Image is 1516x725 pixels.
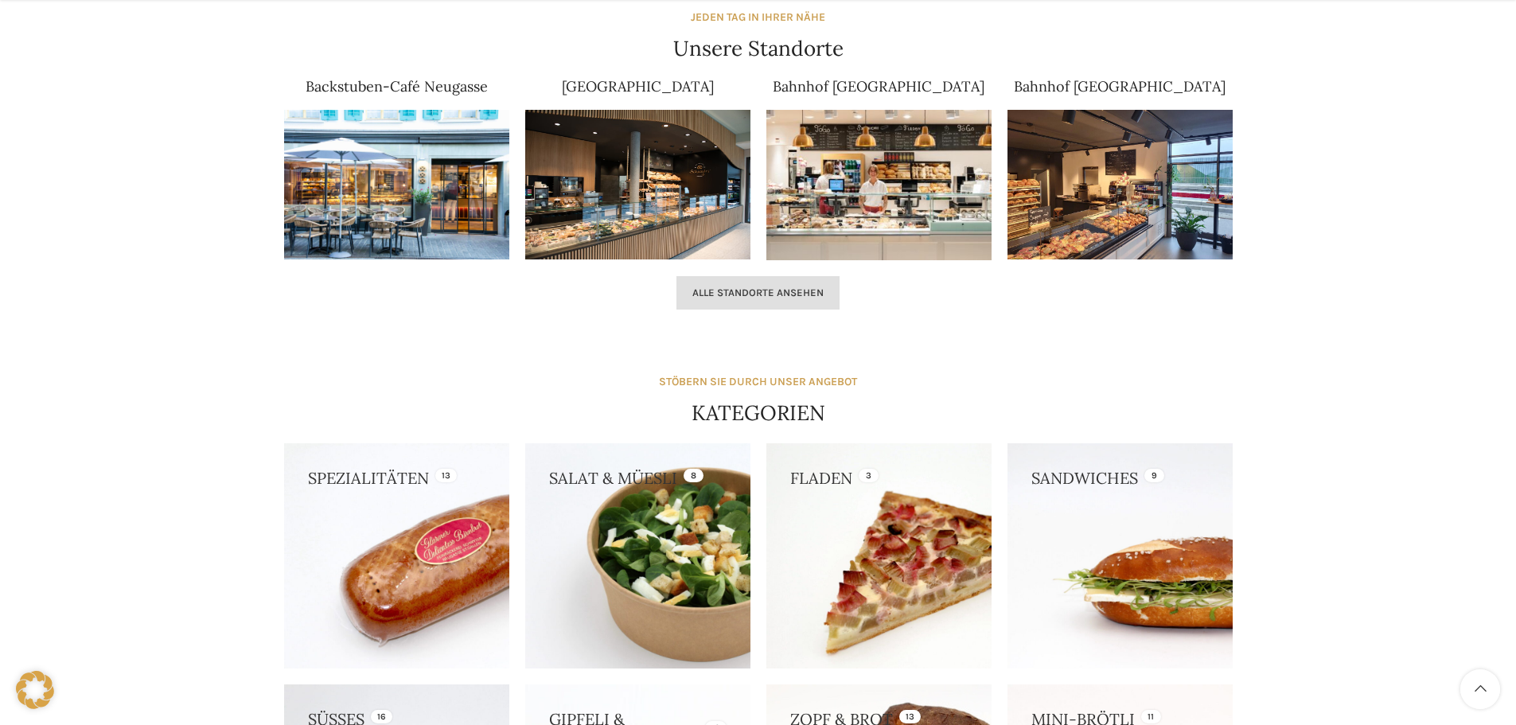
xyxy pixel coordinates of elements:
[562,77,714,95] a: [GEOGRAPHIC_DATA]
[1014,77,1226,95] a: Bahnhof [GEOGRAPHIC_DATA]
[306,77,488,95] a: Backstuben-Café Neugasse
[691,9,825,26] div: JEDEN TAG IN IHRER NÄHE
[692,399,825,427] h4: KATEGORIEN
[659,373,857,391] div: STÖBERN SIE DURCH UNSER ANGEBOT
[773,77,984,95] a: Bahnhof [GEOGRAPHIC_DATA]
[673,34,844,63] h4: Unsere Standorte
[676,276,840,310] a: Alle Standorte ansehen
[692,286,824,299] span: Alle Standorte ansehen
[1460,669,1500,709] a: Scroll to top button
